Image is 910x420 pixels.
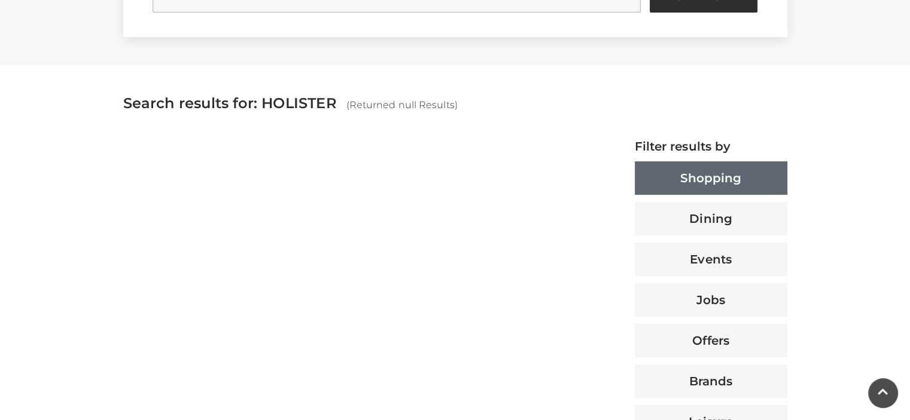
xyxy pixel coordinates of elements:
button: Shopping [635,161,787,195]
h4: Filter results by [635,139,787,154]
button: Jobs [635,283,787,317]
button: Events [635,243,787,276]
span: Search results for: HOLISTER [123,94,337,112]
button: Dining [635,202,787,235]
button: Offers [635,324,787,357]
span: (Returned null Results) [346,99,458,111]
button: Brands [635,364,787,398]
